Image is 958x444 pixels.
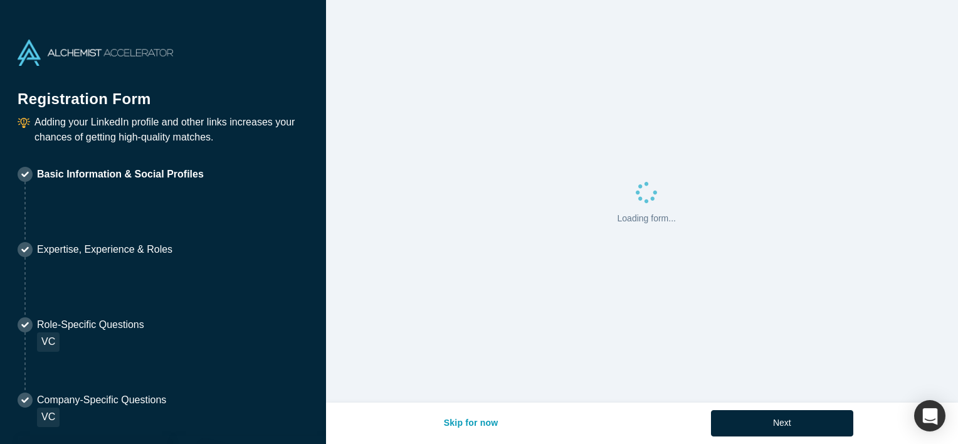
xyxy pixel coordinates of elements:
[711,410,853,436] button: Next
[18,75,308,110] h1: Registration Form
[37,408,60,427] div: VC
[37,167,204,182] p: Basic Information & Social Profiles
[37,332,60,352] div: VC
[37,242,172,257] p: Expertise, Experience & Roles
[18,40,173,66] img: Alchemist Accelerator Logo
[37,317,144,332] p: Role-Specific Questions
[431,410,512,436] button: Skip for now
[34,115,308,145] p: Adding your LinkedIn profile and other links increases your chances of getting high-quality matches.
[618,212,676,225] p: Loading form...
[37,393,166,408] p: Company-Specific Questions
